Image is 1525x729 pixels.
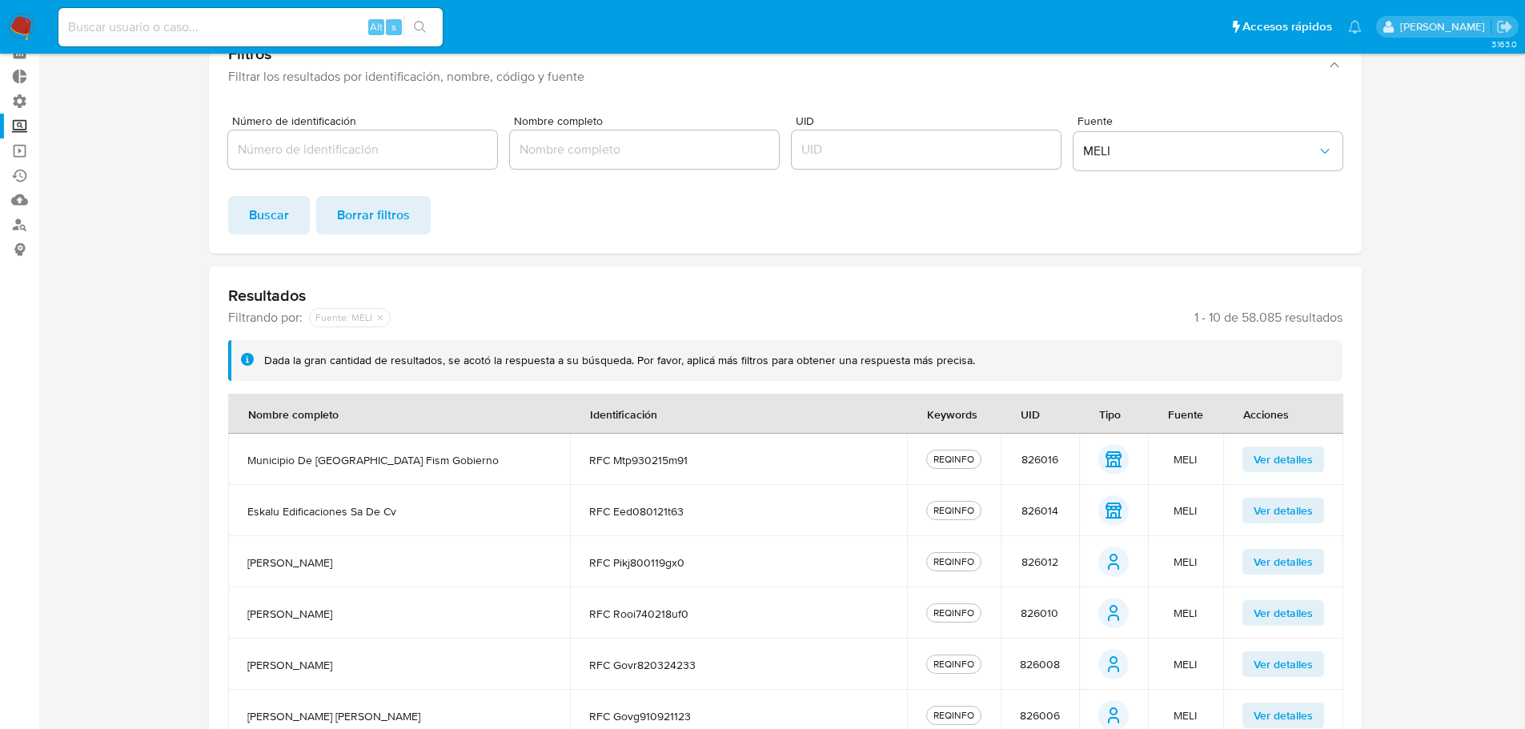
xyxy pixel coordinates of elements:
[370,19,383,34] span: Alt
[1496,18,1513,35] a: Salir
[58,17,443,38] input: Buscar usuario o caso...
[1348,20,1362,34] a: Notificaciones
[403,16,436,38] button: search-icon
[1242,18,1332,35] span: Accesos rápidos
[1400,19,1491,34] p: nicolas.tyrkiel@mercadolibre.com
[1491,38,1517,50] span: 3.163.0
[391,19,396,34] span: s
